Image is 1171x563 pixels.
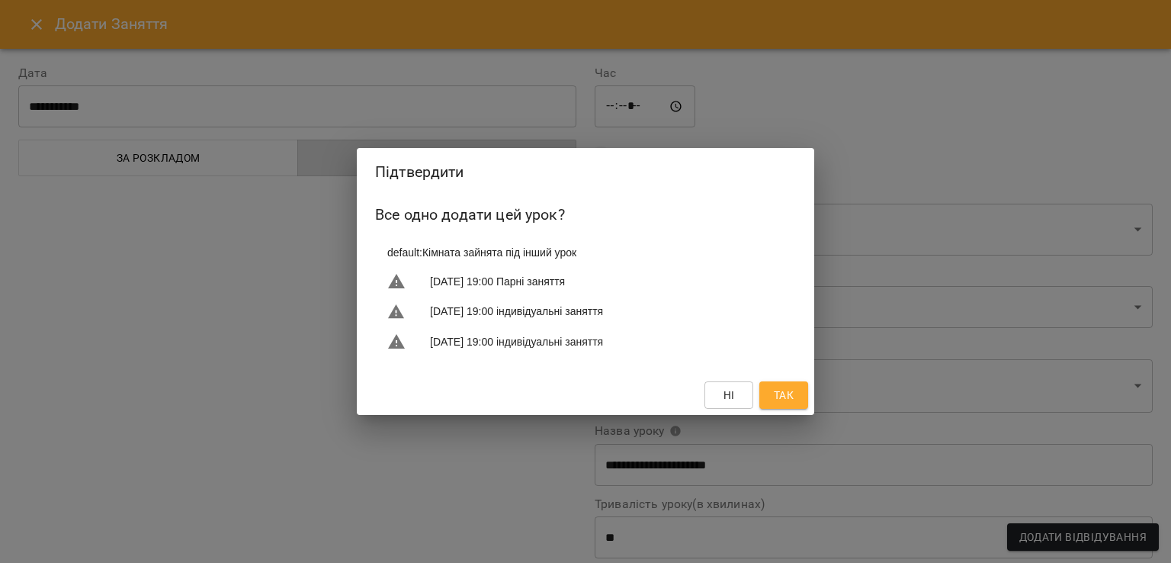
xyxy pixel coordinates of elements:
[375,203,796,227] h6: Все одно додати цей урок?
[704,381,753,409] button: Ні
[375,160,796,184] h2: Підтвердити
[375,239,796,266] li: default : Кімната зайнята під інший урок
[759,381,808,409] button: Так
[375,297,796,327] li: [DATE] 19:00 індивідуальні заняття
[375,327,796,357] li: [DATE] 19:00 індивідуальні заняття
[723,386,735,404] span: Ні
[774,386,794,404] span: Так
[375,266,796,297] li: [DATE] 19:00 Парні заняття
